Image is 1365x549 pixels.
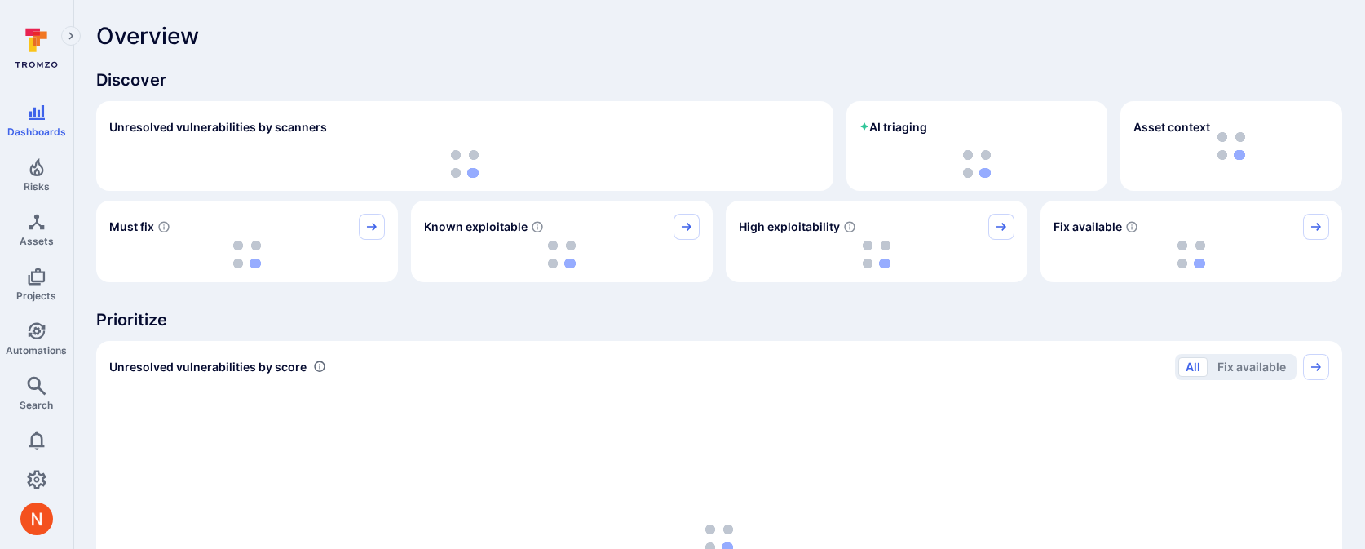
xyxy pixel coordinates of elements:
img: Loading... [451,150,479,178]
span: Must fix [109,219,154,235]
div: loading spinner [859,150,1094,178]
div: Neeren Patki [20,503,53,535]
span: Assets [20,235,54,247]
span: Prioritize [96,308,1342,331]
img: Loading... [963,150,991,178]
i: Expand navigation menu [65,29,77,43]
span: Unresolved vulnerabilities by score [109,359,307,375]
div: High exploitability [726,201,1027,282]
span: Discover [96,69,1342,91]
img: Loading... [233,241,261,268]
svg: Vulnerabilities with fix available [1125,220,1138,233]
span: Known exploitable [424,219,528,235]
div: loading spinner [1054,240,1329,269]
button: Expand navigation menu [61,26,81,46]
img: Loading... [1177,241,1205,268]
div: Known exploitable [411,201,713,282]
span: Projects [16,290,56,302]
h2: AI triaging [859,119,927,135]
span: Dashboards [7,126,66,138]
div: loading spinner [739,240,1014,269]
span: High exploitability [739,219,840,235]
span: Asset context [1133,119,1210,135]
div: loading spinner [424,240,700,269]
button: All [1178,357,1208,377]
img: ACg8ocIprwjrgDQnDsNSk9Ghn5p5-B8DpAKWoJ5Gi9syOE4K59tr4Q=s96-c [20,503,53,535]
span: Search [20,399,53,411]
span: Fix available [1054,219,1122,235]
button: Fix available [1210,357,1293,377]
div: loading spinner [109,240,385,269]
span: Risks [24,180,50,193]
div: Must fix [96,201,398,282]
span: Automations [6,344,67,356]
svg: EPSS score ≥ 0.7 [843,220,856,233]
svg: Confirmed exploitable by KEV [531,220,544,233]
div: Number of vulnerabilities in status 'Open' 'Triaged' and 'In process' grouped by score [313,358,326,375]
div: Fix available [1040,201,1342,282]
img: Loading... [548,241,576,268]
svg: Risk score >=40 , missed SLA [157,220,170,233]
span: Overview [96,23,199,49]
h2: Unresolved vulnerabilities by scanners [109,119,327,135]
div: loading spinner [109,150,820,178]
img: Loading... [863,241,890,268]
